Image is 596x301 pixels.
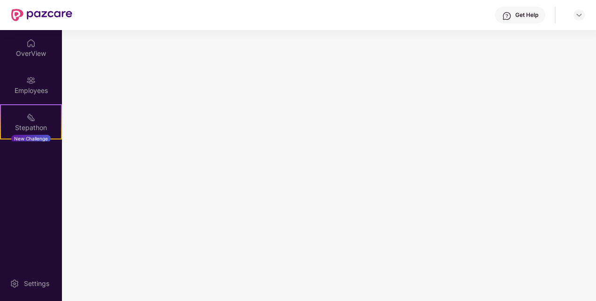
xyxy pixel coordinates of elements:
[26,39,36,48] img: svg+xml;base64,PHN2ZyBpZD0iSG9tZSIgeG1sbnM9Imh0dHA6Ly93d3cudzMub3JnLzIwMDAvc3ZnIiB3aWR0aD0iMjAiIG...
[26,76,36,85] img: svg+xml;base64,PHN2ZyBpZD0iRW1wbG95ZWVzIiB4bWxucz0iaHR0cDovL3d3dy53My5vcmcvMjAwMC9zdmciIHdpZHRoPS...
[26,113,36,122] img: svg+xml;base64,PHN2ZyB4bWxucz0iaHR0cDovL3d3dy53My5vcmcvMjAwMC9zdmciIHdpZHRoPSIyMSIgaGVpZ2h0PSIyMC...
[575,11,583,19] img: svg+xml;base64,PHN2ZyBpZD0iRHJvcGRvd24tMzJ4MzIiIHhtbG5zPSJodHRwOi8vd3d3LnczLm9yZy8yMDAwL3N2ZyIgd2...
[11,9,72,21] img: New Pazcare Logo
[1,123,61,132] div: Stepathon
[10,279,19,288] img: svg+xml;base64,PHN2ZyBpZD0iU2V0dGluZy0yMHgyMCIgeG1sbnM9Imh0dHA6Ly93d3cudzMub3JnLzIwMDAvc3ZnIiB3aW...
[502,11,512,21] img: svg+xml;base64,PHN2ZyBpZD0iSGVscC0zMngzMiIgeG1sbnM9Imh0dHA6Ly93d3cudzMub3JnLzIwMDAvc3ZnIiB3aWR0aD...
[21,279,52,288] div: Settings
[11,135,51,142] div: New Challenge
[515,11,538,19] div: Get Help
